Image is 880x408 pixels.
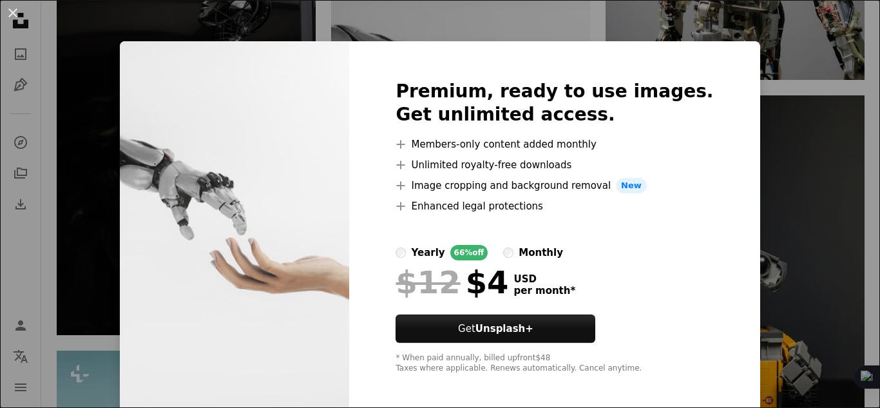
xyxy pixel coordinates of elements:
li: Image cropping and background removal [396,178,713,193]
h2: Premium, ready to use images. Get unlimited access. [396,80,713,126]
li: Unlimited royalty-free downloads [396,157,713,173]
div: monthly [519,245,563,260]
li: Enhanced legal protections [396,199,713,214]
span: New [616,178,647,193]
div: 66% off [450,245,488,260]
span: per month * [513,285,575,296]
input: yearly66%off [396,248,406,258]
input: monthly [503,248,513,258]
span: USD [513,273,575,285]
span: $12 [396,266,460,299]
li: Members-only content added monthly [396,137,713,152]
div: yearly [411,245,445,260]
strong: Unsplash+ [475,323,533,335]
div: $4 [396,266,508,299]
button: GetUnsplash+ [396,315,595,343]
div: * When paid annually, billed upfront $48 Taxes where applicable. Renews automatically. Cancel any... [396,353,713,374]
